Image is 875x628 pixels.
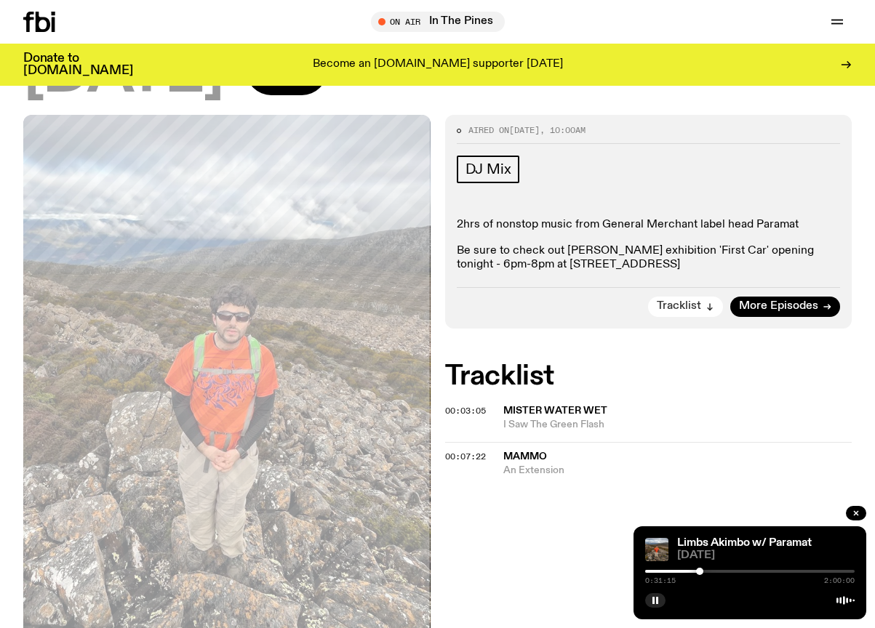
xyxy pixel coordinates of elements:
[23,52,133,77] h3: Donate to [DOMAIN_NAME]
[645,577,676,584] span: 0:31:15
[466,161,511,177] span: DJ Mix
[445,363,852,390] h2: Tracklist
[503,418,852,432] span: I Saw The Green Flash
[313,58,563,71] p: Become an [DOMAIN_NAME] supporter [DATE]
[457,244,841,272] p: Be sure to check out [PERSON_NAME] exhibition 'First Car' opening tonight - 6pm-8pm at [STREET_AD...
[445,451,486,462] span: 00:07:22
[730,297,840,317] a: More Episodes
[648,297,723,317] button: Tracklist
[445,453,486,461] button: 00:07:22
[824,577,855,584] span: 2:00:00
[457,156,520,183] a: DJ Mix
[371,12,505,32] button: On AirIn The Pines
[445,407,486,415] button: 00:03:05
[503,451,547,462] span: Mammo
[739,301,818,312] span: More Episodes
[677,537,812,549] a: Limbs Akimbo w/ Paramat
[503,464,852,478] span: An Extension
[503,406,607,416] span: Mister Water Wet
[23,44,223,103] span: [DATE]
[677,550,855,561] span: [DATE]
[468,124,509,136] span: Aired on
[540,124,586,136] span: , 10:00am
[657,301,701,312] span: Tracklist
[457,218,841,232] p: 2hrs of nonstop music from General Merchant label head Paramat
[445,405,486,416] span: 00:03:05
[509,124,540,136] span: [DATE]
